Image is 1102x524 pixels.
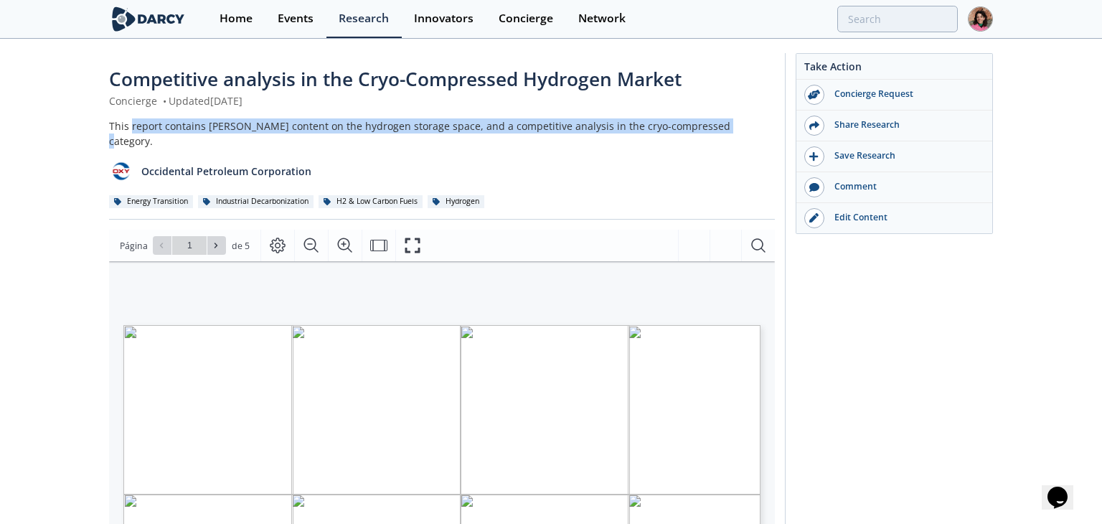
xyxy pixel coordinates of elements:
div: Events [278,13,314,24]
div: Save Research [824,149,985,162]
div: Comment [824,180,985,193]
div: H2 & Low Carbon Fuels [319,195,423,208]
div: Take Action [796,59,992,80]
img: logo-wide.svg [109,6,187,32]
div: Concierge Request [824,88,985,100]
div: Research [339,13,389,24]
img: Profile [968,6,993,32]
div: Home [220,13,253,24]
div: Concierge Updated [DATE] [109,93,775,108]
iframe: chat widget [1042,467,1088,510]
div: This report contains [PERSON_NAME] content on the hydrogen storage space, and a competitive analy... [109,118,775,149]
div: Network [578,13,626,24]
div: Concierge [499,13,553,24]
span: • [160,94,169,108]
div: Hydrogen [428,195,484,208]
a: Edit Content [796,203,992,233]
span: Competitive analysis in the Cryo-Compressed Hydrogen Market [109,66,682,92]
input: Advanced Search [837,6,958,32]
div: Innovators [414,13,474,24]
div: Industrial Decarbonization [198,195,314,208]
div: Share Research [824,118,985,131]
div: Edit Content [824,211,985,224]
p: Occidental Petroleum Corporation [141,164,311,179]
div: Energy Transition [109,195,193,208]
